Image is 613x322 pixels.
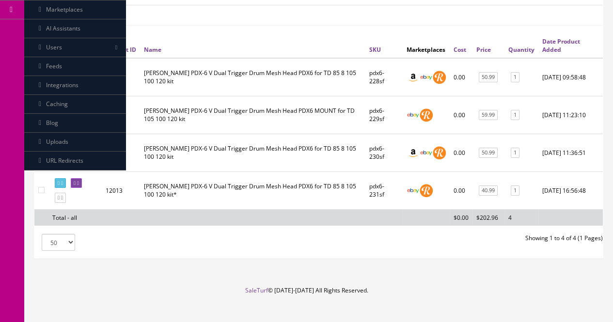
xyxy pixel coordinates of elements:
a: Name [144,46,161,54]
a: SKU [369,46,381,54]
a: 1 [511,110,519,120]
td: $202.96 [472,209,504,226]
a: 50.99 [479,148,498,158]
a: AI Assistants [24,19,126,38]
img: ebay [407,108,420,122]
td: pdx6-228sf [365,58,403,96]
td: 0.00 [450,171,472,209]
a: URL Redirects [24,152,126,170]
td: pdx6-231sf [365,171,403,209]
a: SaleTurf [245,286,268,294]
a: Price [476,46,491,54]
td: Roland PDX-6 V Dual Trigger Drum Mesh Head PDX6 for TD 85 8 105 100 120 kit [140,58,365,96]
img: amazon [407,146,420,159]
a: Integrations [24,76,126,95]
a: Quantity [508,46,534,54]
a: Date Product Added [542,37,580,54]
img: reverb [420,108,433,122]
div: Showing 1 to 4 of 4 (1 Pages) [319,234,611,243]
a: Uploads [24,133,126,152]
td: Roland PDX-6 V Dual Trigger Drum Mesh Head PDX6 MOUNT for TD 105 100 120 kit [140,96,365,134]
img: reverb [433,146,446,159]
a: 1 [511,72,519,82]
a: Blog [24,114,126,133]
a: Feeds [24,57,126,76]
a: 40.99 [479,185,498,196]
a: Cost [454,46,466,54]
td: 2025-07-16 16:56:48 [538,171,603,209]
td: 0.00 [450,96,472,134]
td: 2025-06-30 09:58:48 [538,58,603,96]
a: Marketplaces [24,0,126,19]
td: Total - all [48,209,102,226]
img: ebay [420,146,433,159]
td: pdx6-230sf [365,134,403,171]
a: Users [24,38,126,57]
a: 50.99 [479,72,498,82]
td: 12013 [102,171,140,209]
a: 1 [511,148,519,158]
img: reverb [433,71,446,84]
td: Roland PDX-6 V Dual Trigger Drum Mesh Head PDX6 for TD 85 8 105 100 120 kit* [140,171,365,209]
td: 2025-07-02 11:23:10 [538,96,603,134]
th: Marketplaces [403,33,450,58]
td: $0.00 [450,209,472,226]
td: 2025-07-02 11:36:51 [538,134,603,171]
a: 59.99 [479,110,498,120]
td: 4 [504,209,538,226]
td: pdx6-229sf [365,96,403,134]
a: Caching [24,95,126,114]
td: 0.00 [450,134,472,171]
img: ebay [407,184,420,197]
td: 0.00 [450,58,472,96]
td: Roland PDX-6 V Dual Trigger Drum Mesh Head PDX6 for TD 85 8 105 100 120 kit [140,134,365,171]
img: reverb [420,184,433,197]
a: 1 [511,185,519,196]
img: ebay [420,71,433,84]
img: amazon [407,71,420,84]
